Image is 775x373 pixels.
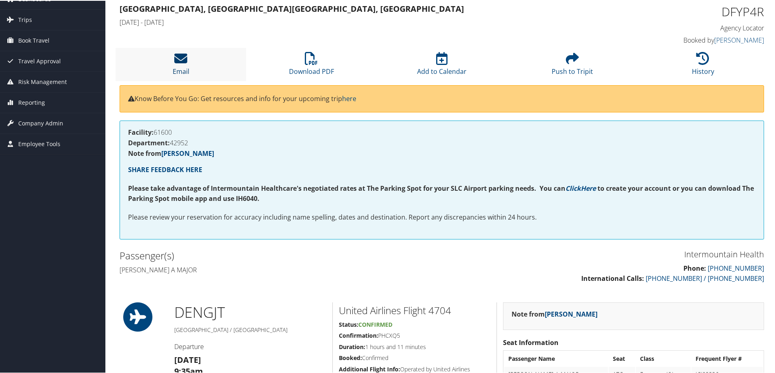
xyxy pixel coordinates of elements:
strong: Department: [128,138,170,147]
a: History [692,56,714,75]
h5: [GEOGRAPHIC_DATA] / [GEOGRAPHIC_DATA] [174,325,326,333]
a: [PHONE_NUMBER] [708,263,764,272]
span: Reporting [18,92,45,112]
strong: Phone: [683,263,706,272]
span: Travel Approval [18,50,61,71]
a: Add to Calendar [417,56,467,75]
th: Passenger Name [504,351,608,365]
th: Class [636,351,691,365]
strong: Confirmation: [339,331,378,339]
h4: 42952 [128,139,756,145]
h4: [PERSON_NAME] a Major [120,265,436,274]
strong: Booked: [339,353,362,361]
strong: Status: [339,320,358,328]
a: [PERSON_NAME] [161,148,214,157]
h4: Departure [174,341,326,350]
p: Please review your reservation for accuracy including name spelling, dates and destination. Repor... [128,211,756,222]
span: Risk Management [18,71,67,91]
th: Frequent Flyer # [692,351,763,365]
h5: PHCXQ5 [339,331,490,339]
strong: Additional Flight Info: [339,364,400,372]
h4: Booked by [612,35,764,44]
span: Confirmed [358,320,392,328]
strong: International Calls: [581,273,644,282]
strong: Note from [128,148,214,157]
a: [PERSON_NAME] [545,309,597,318]
p: Know Before You Go: Get resources and info for your upcoming trip [128,93,756,103]
th: Seat [609,351,636,365]
a: [PHONE_NUMBER] / [PHONE_NUMBER] [646,273,764,282]
h4: [DATE] - [DATE] [120,17,600,26]
h5: 1 hours and 11 minutes [339,342,490,350]
strong: Note from [512,309,597,318]
span: Company Admin [18,112,63,133]
a: [PERSON_NAME] [714,35,764,44]
strong: [DATE] [174,354,201,364]
h5: Confirmed [339,353,490,361]
h4: Agency Locator [612,23,764,32]
h2: United Airlines Flight 4704 [339,303,490,317]
strong: Facility: [128,127,154,136]
strong: Duration: [339,342,365,350]
strong: Seat Information [503,337,559,346]
span: Trips [18,9,32,29]
h1: DEN GJT [174,302,326,322]
a: Download PDF [289,56,334,75]
a: Here [581,183,596,192]
a: Push to Tripit [552,56,593,75]
span: Book Travel [18,30,49,50]
h4: 61600 [128,128,756,135]
a: SHARE FEEDBACK HERE [128,164,202,173]
a: here [342,93,356,102]
strong: [GEOGRAPHIC_DATA], [GEOGRAPHIC_DATA] [GEOGRAPHIC_DATA], [GEOGRAPHIC_DATA] [120,2,464,13]
h1: DFYP4R [612,2,764,19]
a: Email [173,56,189,75]
h3: Intermountain Health [448,248,764,259]
strong: Please take advantage of Intermountain Healthcare's negotiated rates at The Parking Spot for your... [128,183,565,192]
h5: Operated by United Airlines [339,364,490,373]
a: Click [565,183,581,192]
h2: Passenger(s) [120,248,436,262]
span: Employee Tools [18,133,60,153]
